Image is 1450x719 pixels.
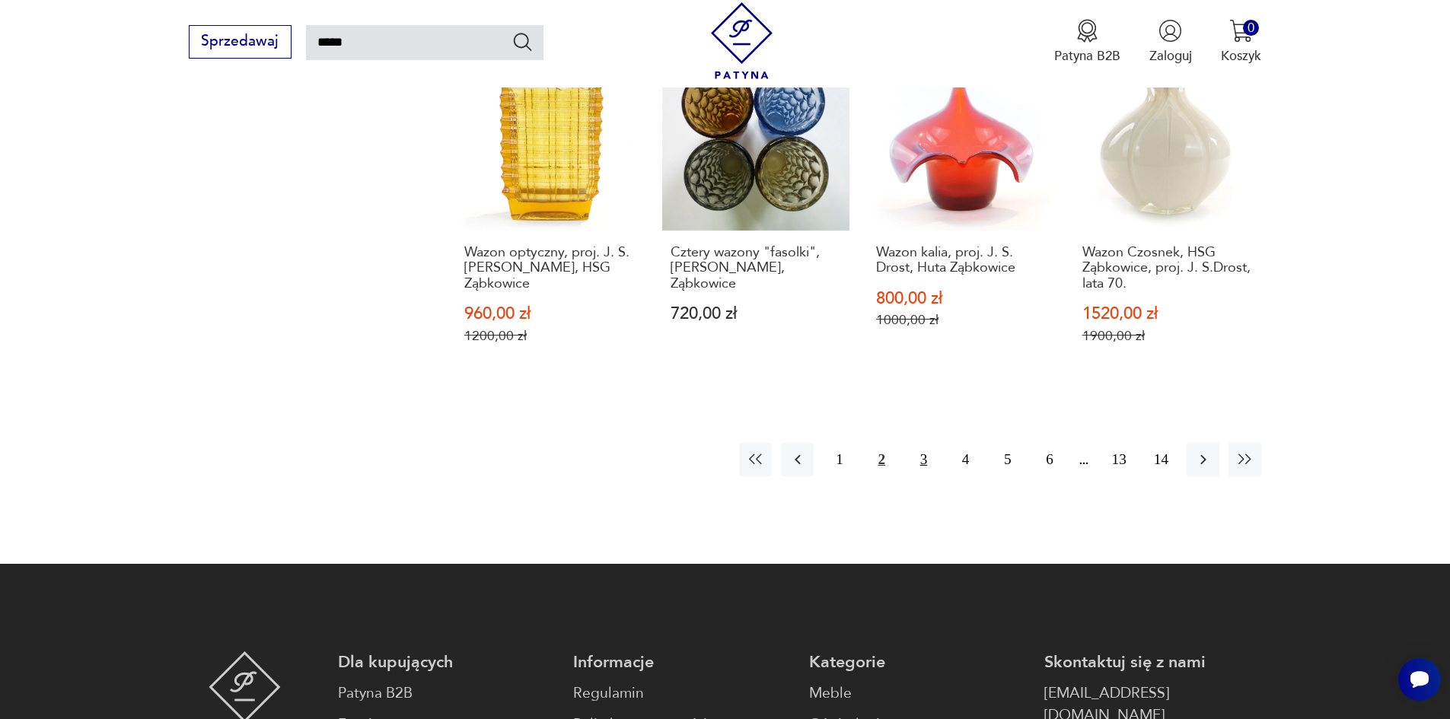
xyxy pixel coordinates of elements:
button: 6 [1033,443,1066,476]
a: SaleWazon kalia, proj. J. S. Drost, Huta ZąbkowiceWazon kalia, proj. J. S. Drost, Huta Ząbkowice8... [868,43,1056,379]
img: Ikona medalu [1076,19,1099,43]
p: 720,00 zł [671,306,842,322]
p: Dla kupujących [338,651,555,673]
button: 4 [949,443,982,476]
button: 3 [907,443,940,476]
p: Kategorie [809,651,1026,673]
a: Meble [809,682,1026,705]
p: Patyna B2B [1054,47,1120,65]
button: Patyna B2B [1054,19,1120,65]
button: Zaloguj [1149,19,1192,65]
p: Skontaktuj się z nami [1044,651,1261,673]
a: SaleWazon optyczny, proj. J. S. Drost, HSG ZąbkowiceWazon optyczny, proj. J. S. [PERSON_NAME], HS... [456,43,644,379]
p: 800,00 zł [876,291,1047,307]
p: Informacje [573,651,790,673]
h3: Wazon Czosnek, HSG Ząbkowice, proj. J. S.Drost, lata 70. [1082,245,1254,291]
p: Zaloguj [1149,47,1192,65]
a: KlasykCztery wazony "fasolki", Drost, ZąbkowiceCztery wazony "fasolki", [PERSON_NAME], Ząbkowice7... [662,43,850,379]
p: 1000,00 zł [876,312,1047,328]
p: 1200,00 zł [464,328,636,344]
img: Patyna - sklep z meblami i dekoracjami vintage [703,2,780,79]
img: Ikona koszyka [1229,19,1253,43]
p: Koszyk [1221,47,1261,65]
p: 1520,00 zł [1082,306,1254,322]
h3: Cztery wazony "fasolki", [PERSON_NAME], Ząbkowice [671,245,842,291]
a: Regulamin [573,682,790,705]
p: 960,00 zł [464,306,636,322]
button: 13 [1103,443,1136,476]
button: Szukaj [511,30,534,52]
button: 0Koszyk [1221,19,1261,65]
a: Sprzedawaj [189,37,292,49]
a: Patyna B2B [338,682,555,705]
button: Sprzedawaj [189,25,292,59]
iframe: Smartsupp widget button [1398,658,1441,701]
a: SaleWazon Czosnek, HSG Ząbkowice, proj. J. S.Drost, lata 70.Wazon Czosnek, HSG Ząbkowice, proj. J... [1074,43,1262,379]
a: Ikona medaluPatyna B2B [1054,19,1120,65]
button: 1 [823,443,856,476]
h3: Wazon optyczny, proj. J. S. [PERSON_NAME], HSG Ząbkowice [464,245,636,291]
img: Ikonka użytkownika [1158,19,1182,43]
div: 0 [1243,20,1259,36]
button: 5 [991,443,1024,476]
button: 2 [865,443,898,476]
button: 14 [1145,443,1178,476]
p: 1900,00 zł [1082,328,1254,344]
h3: Wazon kalia, proj. J. S. Drost, Huta Ząbkowice [876,245,1047,276]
